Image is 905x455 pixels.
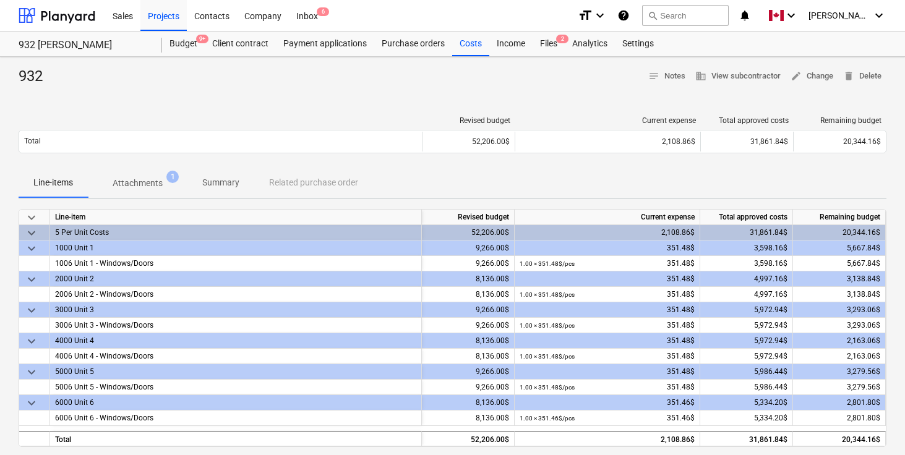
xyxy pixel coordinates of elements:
[422,410,515,426] div: 8,136.00$
[615,32,661,56] a: Settings
[520,260,575,267] small: 1.00 × 351.48$ / pcs
[24,272,39,287] span: keyboard_arrow_down
[556,35,568,43] span: 2
[422,318,515,333] div: 9,266.00$
[489,32,533,56] a: Income
[700,333,793,349] div: 5,972.94$
[520,349,695,364] div: 351.48$
[690,67,786,86] button: View subcontractor
[422,225,515,240] div: 52,206.00$
[643,67,690,86] button: Notes
[162,32,205,56] div: Budget
[648,11,658,20] span: search
[113,177,163,190] p: Attachments
[706,116,789,125] div: Total approved costs
[50,210,422,225] div: Line-item
[754,321,787,330] span: 5,972.94$
[700,240,793,256] div: 3,598.16$
[754,414,787,422] span: 5,334.20$
[24,226,39,240] span: keyboard_arrow_down
[520,256,695,271] div: 351.48$
[799,116,881,125] div: Remaining budget
[422,431,515,446] div: 52,206.00$
[648,69,685,83] span: Notes
[55,352,153,360] span: 4006 Unit 4 - Windows/Doors
[24,241,39,256] span: keyboard_arrow_down
[24,365,39,380] span: keyboard_arrow_down
[422,256,515,271] div: 9,266.00$
[754,259,787,268] span: 3,598.16$
[847,259,880,268] span: 5,667.84$
[515,210,700,225] div: Current expense
[784,8,799,23] i: keyboard_arrow_down
[700,132,793,151] div: 31,861.84$
[843,137,881,146] span: 20,344.16$
[55,271,416,286] div: 2000 Unit 2
[422,395,515,410] div: 8,136.00$
[55,225,416,240] div: 5 Per Unit Costs
[520,333,695,349] div: 351.48$
[793,395,886,410] div: 2,801.80$
[872,8,886,23] i: keyboard_arrow_down
[166,171,179,183] span: 1
[520,364,695,380] div: 351.48$
[520,384,575,391] small: 1.00 × 351.48$ / pcs
[565,32,615,56] a: Analytics
[520,353,575,360] small: 1.00 × 351.48$ / pcs
[700,431,793,446] div: 31,861.84$
[739,8,751,23] i: notifications
[422,271,515,287] div: 8,136.00$
[520,287,695,302] div: 351.48$
[50,431,422,446] div: Total
[422,380,515,395] div: 9,266.00$
[19,67,53,87] div: 932
[843,69,881,83] span: Delete
[55,321,153,330] span: 3006 Unit 3 - Windows/Doors
[422,210,515,225] div: Revised budget
[843,396,905,455] iframe: Chat Widget
[520,432,695,448] div: 2,108.86$
[700,271,793,287] div: 4,997.16$
[700,210,793,225] div: Total approved costs
[700,225,793,240] div: 31,861.84$
[422,333,515,349] div: 8,136.00$
[24,210,39,225] span: keyboard_arrow_down
[422,302,515,318] div: 9,266.00$
[793,333,886,349] div: 2,163.06$
[24,396,39,410] span: keyboard_arrow_down
[55,364,416,379] div: 5000 Unit 5
[593,8,607,23] i: keyboard_arrow_down
[533,32,565,56] a: Files2
[55,414,153,422] span: 6006 Unit 6 - Windows/Doors
[520,395,695,410] div: 351.46$
[55,302,416,317] div: 3000 Unit 3
[793,364,886,380] div: 3,279.56$
[700,395,793,410] div: 5,334.20$
[695,69,781,83] span: View subcontractor
[55,395,416,410] div: 6000 Unit 6
[427,116,510,125] div: Revised budget
[838,67,886,86] button: Delete
[791,69,833,83] span: Change
[55,290,153,299] span: 2006 Unit 2 - Windows/Doors
[520,291,575,298] small: 1.00 × 351.48$ / pcs
[162,32,205,56] a: Budget9+
[24,303,39,318] span: keyboard_arrow_down
[520,116,696,125] div: Current expense
[847,352,880,360] span: 2,163.06$
[520,225,695,240] div: 2,108.86$
[793,271,886,287] div: 3,138.84$
[700,364,793,380] div: 5,986.44$
[317,7,329,16] span: 6
[24,136,41,147] p: Total
[520,302,695,318] div: 351.48$
[617,8,630,23] i: Knowledge base
[520,322,575,329] small: 1.00 × 351.48$ / pcs
[422,240,515,256] div: 9,266.00$
[754,290,787,299] span: 4,997.16$
[533,32,565,56] div: Files
[843,70,854,82] span: delete
[786,67,838,86] button: Change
